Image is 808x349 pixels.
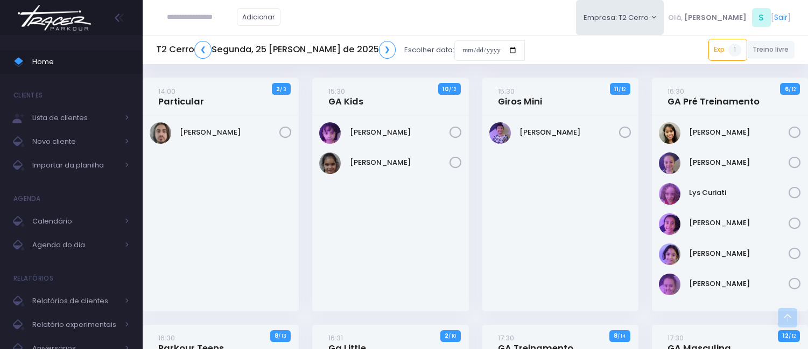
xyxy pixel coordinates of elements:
img: Valentina Mesquita [659,274,680,295]
h5: T2 Cerro Segunda, 25 [PERSON_NAME] de 2025 [156,41,396,59]
small: 15:30 [328,86,345,96]
strong: 2 [445,331,448,340]
span: Olá, [668,12,683,23]
small: / 10 [448,333,456,339]
small: / 12 [789,333,796,339]
small: 16:30 [158,333,175,343]
a: ❮ [194,41,212,59]
a: 15:30Giros Mini [498,86,542,107]
small: / 12 [619,86,626,93]
small: 15:30 [498,86,515,96]
img: Catharina Morais Ablas [659,122,680,144]
a: 14:00Particular [158,86,204,107]
span: Relatórios de clientes [32,294,118,308]
img: Lys Curiati [659,183,680,205]
h4: Relatórios [13,268,53,289]
a: Sair [774,12,788,23]
a: 16:30GA Pré Treinamento [668,86,760,107]
span: Agenda do dia [32,238,118,252]
span: Relatório experimentais [32,318,118,332]
a: Adicionar [237,8,281,26]
div: [ ] [664,5,795,30]
img: Leonardo Arina Scudeller [489,122,511,144]
span: [PERSON_NAME] [684,12,747,23]
a: Exp1 [708,39,747,60]
small: / 12 [449,86,456,93]
strong: 6 [785,85,789,93]
img: Chloe Miglio [659,152,680,174]
div: Escolher data: [156,38,525,62]
img: Alice Freire Lucco [319,122,341,144]
a: [PERSON_NAME] [689,248,789,259]
img: Rafaela Matos [659,243,680,265]
a: [PERSON_NAME] [689,278,789,289]
strong: 2 [276,85,280,93]
a: [PERSON_NAME] [350,127,449,138]
span: S [752,8,771,27]
small: 14:00 [158,86,175,96]
h4: Agenda [13,188,41,210]
small: 17:30 [668,333,684,343]
a: [PERSON_NAME] [689,218,789,228]
strong: 11 [614,85,619,93]
strong: 8 [275,331,278,340]
span: 1 [728,44,741,57]
a: [PERSON_NAME] [180,127,279,138]
span: Lista de clientes [32,111,118,125]
a: 15:30GA Kids [328,86,363,107]
small: 17:30 [498,333,514,343]
a: [PERSON_NAME] [519,127,619,138]
span: Importar da planilha [32,158,118,172]
a: [PERSON_NAME] [350,157,449,168]
small: / 12 [789,86,796,93]
a: Treino livre [747,41,795,59]
h4: Clientes [13,85,43,106]
small: 16:31 [328,333,343,343]
span: Calendário [32,214,118,228]
a: [PERSON_NAME] [689,157,789,168]
img: Marissa Razo Uno [659,213,680,235]
small: / 14 [617,333,626,339]
a: ❯ [379,41,396,59]
small: 16:30 [668,86,684,96]
img: Henrique De Castlho Ferreira [150,122,171,144]
span: Novo cliente [32,135,118,149]
a: Lys Curiati [689,187,789,198]
span: Home [32,55,129,69]
strong: 8 [614,331,617,340]
small: / 13 [278,333,286,339]
strong: 10 [442,85,449,93]
small: / 3 [280,86,286,93]
img: LAURA DA SILVA BORGES [319,152,341,174]
a: [PERSON_NAME] [689,127,789,138]
strong: 12 [783,331,789,340]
